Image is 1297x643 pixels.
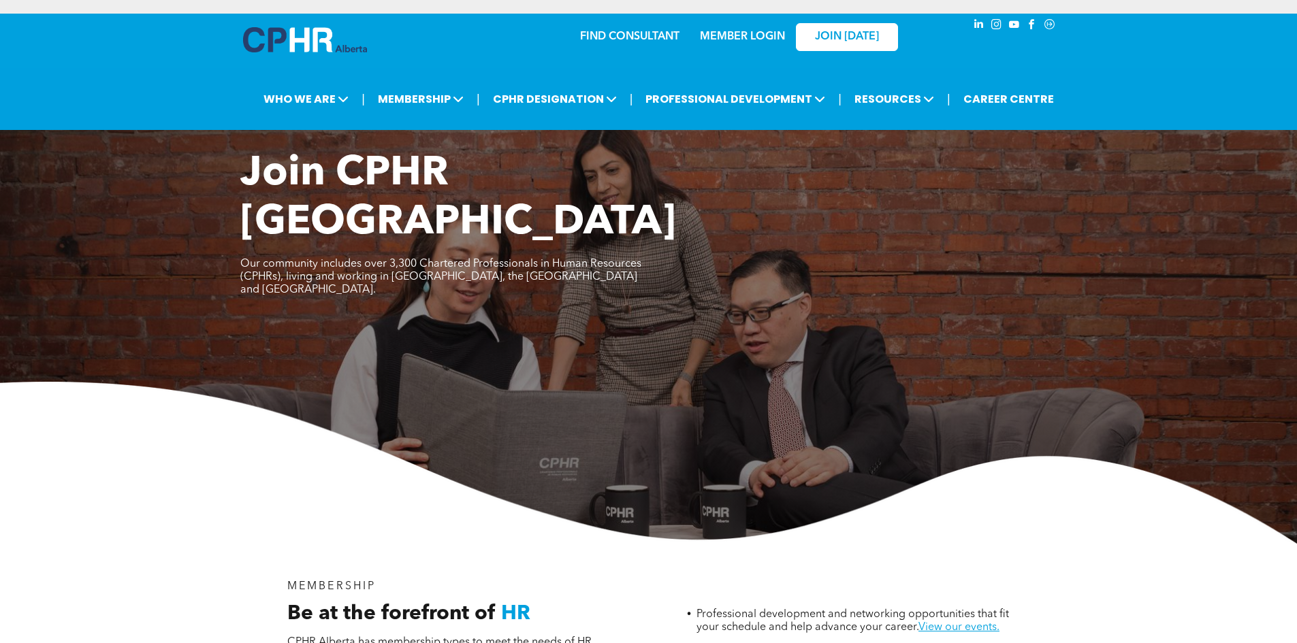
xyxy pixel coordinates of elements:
span: RESOURCES [850,86,938,112]
li: | [362,85,365,113]
span: WHO WE ARE [259,86,353,112]
a: facebook [1025,17,1040,35]
span: Our community includes over 3,300 Chartered Professionals in Human Resources (CPHRs), living and ... [240,259,641,295]
img: A blue and white logo for cp alberta [243,27,367,52]
a: Social network [1042,17,1057,35]
span: Be at the forefront of [287,604,496,624]
span: MEMBERSHIP [287,581,377,592]
a: FIND CONSULTANT [580,31,679,42]
li: | [838,85,842,113]
span: Join CPHR [GEOGRAPHIC_DATA] [240,154,676,244]
span: CPHR DESIGNATION [489,86,621,112]
span: HR [501,604,530,624]
a: JOIN [DATE] [796,23,898,51]
li: | [630,85,633,113]
span: Professional development and networking opportunities that fit your schedule and help advance you... [696,609,1009,633]
span: PROFESSIONAL DEVELOPMENT [641,86,829,112]
a: CAREER CENTRE [959,86,1058,112]
span: MEMBERSHIP [374,86,468,112]
span: JOIN [DATE] [815,31,879,44]
a: youtube [1007,17,1022,35]
li: | [477,85,480,113]
li: | [947,85,950,113]
a: instagram [989,17,1004,35]
a: MEMBER LOGIN [700,31,785,42]
a: View our events. [918,622,999,633]
a: linkedin [972,17,987,35]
